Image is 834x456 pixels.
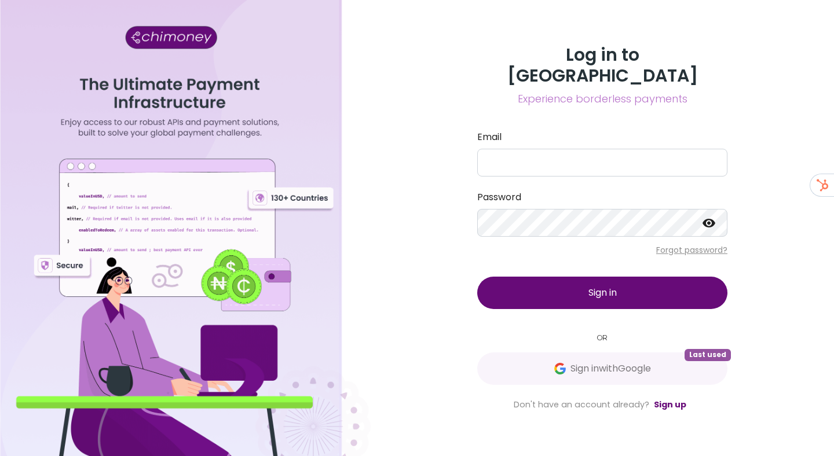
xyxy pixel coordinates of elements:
span: Don't have an account already? [514,399,649,410]
label: Email [477,130,727,144]
p: Forgot password? [477,244,727,256]
button: Sign in [477,277,727,309]
small: OR [477,332,727,343]
span: Last used [685,349,731,361]
a: Sign up [654,399,686,410]
span: Experience borderless payments [477,91,727,107]
img: Google [554,363,566,374]
button: GoogleSign inwithGoogleLast used [477,352,727,385]
span: Sign in with Google [570,362,651,376]
label: Password [477,190,727,204]
span: Sign in [588,286,617,299]
h3: Log in to [GEOGRAPHIC_DATA] [477,45,727,86]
